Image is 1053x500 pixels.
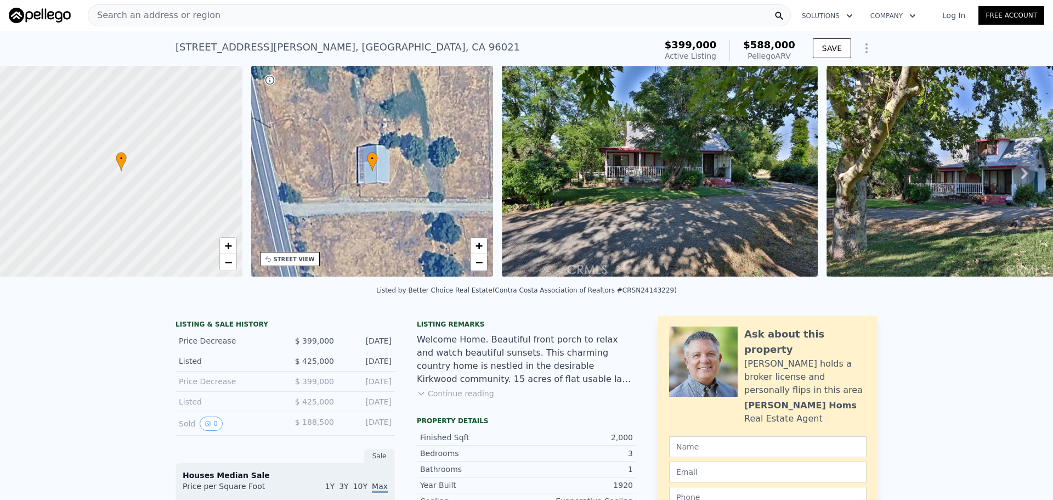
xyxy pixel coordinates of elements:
div: Year Built [420,480,526,491]
div: [PERSON_NAME] Homs [744,399,857,412]
div: • [367,152,378,171]
div: Price per Square Foot [183,481,285,498]
div: Bathrooms [420,464,526,475]
div: • [116,152,127,171]
span: 3Y [339,482,348,491]
span: Active Listing [665,52,716,60]
div: Listed [179,356,276,367]
button: SAVE [813,38,851,58]
div: Welcome Home. Beautiful front porch to relax and watch beautiful sunsets. This charming country h... [417,333,636,386]
span: 1Y [325,482,335,491]
div: 1920 [526,480,633,491]
input: Email [669,462,867,482]
span: Search an address or region [88,9,220,22]
div: Bedrooms [420,448,526,459]
a: Zoom in [220,238,236,254]
button: Solutions [793,6,862,26]
a: Zoom out [220,254,236,271]
div: [DATE] [343,376,392,387]
span: $ 425,000 [295,357,334,366]
span: + [224,239,231,252]
input: Name [669,436,867,457]
button: Show Options [856,37,877,59]
span: $588,000 [743,39,795,50]
span: $ 425,000 [295,397,334,406]
span: $ 399,000 [295,336,334,345]
div: Price Decrease [179,376,276,387]
a: Free Account [978,6,1044,25]
div: 1 [526,464,633,475]
div: Listed by Better Choice Real Estate (Contra Costa Association of Realtors #CRSN24143229) [376,286,677,294]
div: [DATE] [343,335,392,346]
div: Property details [417,417,636,425]
div: Listing remarks [417,320,636,329]
span: Max [372,482,388,493]
div: LISTING & SALE HISTORY [175,320,395,331]
button: Continue reading [417,388,494,399]
div: Sold [179,417,276,431]
div: [DATE] [343,356,392,367]
span: − [224,255,231,269]
div: Sale [364,449,395,463]
span: • [116,154,127,164]
div: Price Decrease [179,335,276,346]
div: [DATE] [343,396,392,407]
div: Pellego ARV [743,50,795,61]
div: [DATE] [343,417,392,431]
img: Pellego [9,8,71,23]
div: [STREET_ADDRESS][PERSON_NAME] , [GEOGRAPHIC_DATA] , CA 96021 [175,40,520,55]
div: Finished Sqft [420,432,526,443]
span: 10Y [353,482,367,491]
div: Listed [179,396,276,407]
span: $ 188,500 [295,418,334,426]
button: View historical data [200,417,223,431]
div: Ask about this property [744,327,867,357]
span: • [367,154,378,164]
div: 3 [526,448,633,459]
a: Log In [929,10,978,21]
div: [PERSON_NAME] holds a broker license and personally flips in this area [744,357,867,397]
span: + [475,239,483,252]
a: Zoom out [471,254,487,271]
div: 2,000 [526,432,633,443]
button: Company [862,6,925,26]
div: Houses Median Sale [183,470,388,481]
div: Real Estate Agent [744,412,823,425]
img: Sale: 166610842 Parcel: 43499007 [502,66,818,277]
div: STREET VIEW [274,255,315,263]
span: $ 399,000 [295,377,334,386]
span: $399,000 [665,39,717,50]
a: Zoom in [471,238,487,254]
span: − [475,255,483,269]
